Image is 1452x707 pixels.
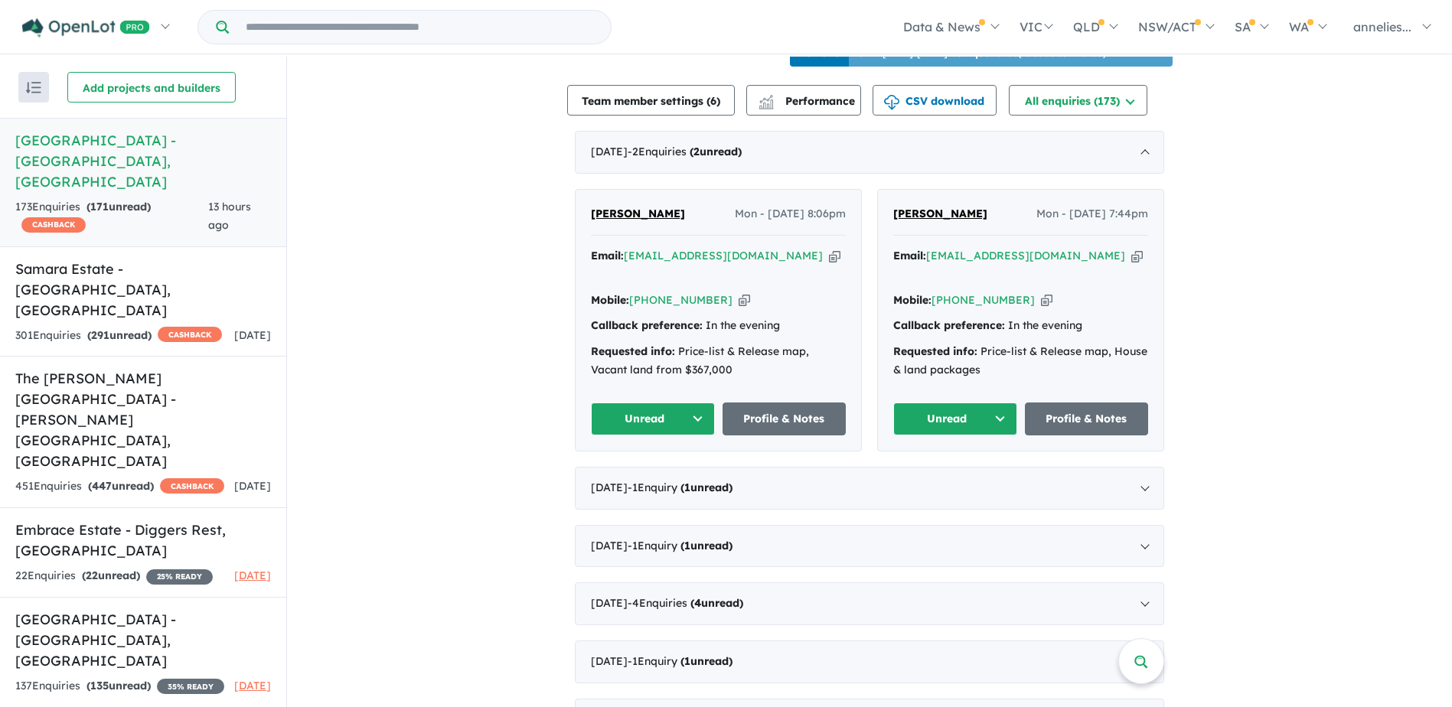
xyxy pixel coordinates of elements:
[1131,248,1143,264] button: Copy
[1025,402,1149,435] a: Profile & Notes
[15,477,224,496] div: 451 Enquir ies
[746,85,861,116] button: Performance
[90,200,109,213] span: 171
[893,293,932,307] strong: Mobile:
[723,402,847,435] a: Profile & Notes
[575,525,1164,568] div: [DATE]
[234,679,271,692] span: [DATE]
[234,479,271,493] span: [DATE]
[22,18,150,37] img: Openlot PRO Logo White
[684,654,690,668] span: 1
[739,292,750,308] button: Copy
[208,200,251,232] span: 13 hours ago
[628,596,743,610] span: - 4 Enquir ies
[15,609,271,671] h5: [GEOGRAPHIC_DATA] - [GEOGRAPHIC_DATA] , [GEOGRAPHIC_DATA]
[91,328,109,342] span: 291
[628,145,742,158] span: - 2 Enquir ies
[829,248,840,264] button: Copy
[591,318,703,332] strong: Callback preference:
[680,481,733,494] strong: ( unread)
[628,539,733,552] span: - 1 Enquir y
[90,679,109,692] span: 135
[684,539,690,552] span: 1
[157,679,224,694] span: 35 % READY
[693,145,700,158] span: 2
[86,679,151,692] strong: ( unread)
[591,205,685,223] a: [PERSON_NAME]
[15,259,271,321] h5: Samara Estate - [GEOGRAPHIC_DATA] , [GEOGRAPHIC_DATA]
[158,327,222,342] span: CASHBACK
[82,569,140,582] strong: ( unread)
[884,95,899,110] img: download icon
[628,481,733,494] span: - 1 Enquir y
[575,582,1164,625] div: [DATE]
[591,343,846,380] div: Price-list & Release map, Vacant land from $367,000
[735,205,846,223] span: Mon - [DATE] 8:06pm
[575,131,1164,174] div: [DATE]
[690,596,743,610] strong: ( unread)
[86,200,151,213] strong: ( unread)
[873,85,997,116] button: CSV download
[926,249,1125,262] a: [EMAIL_ADDRESS][DOMAIN_NAME]
[160,478,224,494] span: CASHBACK
[1036,205,1148,223] span: Mon - [DATE] 7:44pm
[759,95,773,103] img: line-chart.svg
[234,569,271,582] span: [DATE]
[88,479,154,493] strong: ( unread)
[591,249,624,262] strong: Email:
[86,569,98,582] span: 22
[759,99,774,109] img: bar-chart.svg
[15,520,271,561] h5: Embrace Estate - Diggers Rest , [GEOGRAPHIC_DATA]
[694,596,701,610] span: 4
[893,343,1148,380] div: Price-list & Release map, House & land packages
[591,402,715,435] button: Unread
[893,249,926,262] strong: Email:
[684,481,690,494] span: 1
[15,677,224,696] div: 137 Enquir ies
[680,654,733,668] strong: ( unread)
[893,207,987,220] span: [PERSON_NAME]
[893,344,977,358] strong: Requested info:
[624,249,823,262] a: [EMAIL_ADDRESS][DOMAIN_NAME]
[932,293,1035,307] a: [PHONE_NUMBER]
[591,344,675,358] strong: Requested info:
[92,479,112,493] span: 447
[690,145,742,158] strong: ( unread)
[15,567,213,585] div: 22 Enquir ies
[710,94,716,108] span: 6
[680,539,733,552] strong: ( unread)
[234,328,271,342] span: [DATE]
[893,317,1148,335] div: In the evening
[146,569,213,585] span: 25 % READY
[567,85,735,116] button: Team member settings (6)
[893,205,987,223] a: [PERSON_NAME]
[628,654,733,668] span: - 1 Enquir y
[67,72,236,103] button: Add projects and builders
[15,368,271,471] h5: The [PERSON_NAME][GEOGRAPHIC_DATA] - [PERSON_NAME][GEOGRAPHIC_DATA] , [GEOGRAPHIC_DATA]
[1353,19,1411,34] span: annelies...
[575,467,1164,510] div: [DATE]
[1009,85,1147,116] button: All enquiries (173)
[87,328,152,342] strong: ( unread)
[591,293,629,307] strong: Mobile:
[15,130,271,192] h5: [GEOGRAPHIC_DATA] - [GEOGRAPHIC_DATA] , [GEOGRAPHIC_DATA]
[629,293,733,307] a: [PHONE_NUMBER]
[232,11,608,44] input: Try estate name, suburb, builder or developer
[893,318,1005,332] strong: Callback preference:
[591,317,846,335] div: In the evening
[761,94,855,108] span: Performance
[15,327,222,345] div: 301 Enquir ies
[15,198,208,235] div: 173 Enquir ies
[21,217,86,233] span: CASHBACK
[26,82,41,93] img: sort.svg
[1041,292,1052,308] button: Copy
[575,640,1164,683] div: [DATE]
[893,402,1017,435] button: Unread
[591,207,685,220] span: [PERSON_NAME]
